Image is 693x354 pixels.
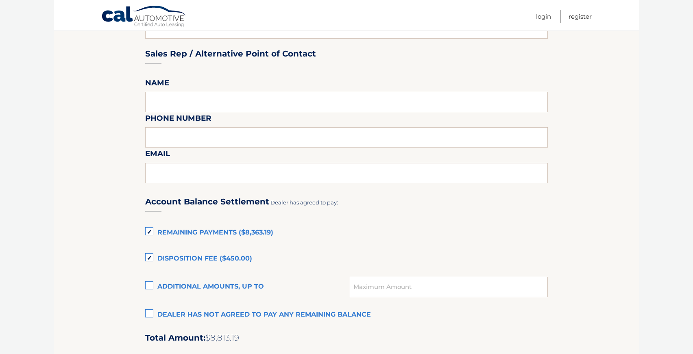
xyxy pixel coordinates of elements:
[101,5,187,29] a: Cal Automotive
[145,49,316,59] h3: Sales Rep / Alternative Point of Contact
[569,10,592,23] a: Register
[145,197,269,207] h3: Account Balance Settlement
[270,199,338,206] span: Dealer has agreed to pay:
[536,10,551,23] a: Login
[350,277,548,297] input: Maximum Amount
[145,279,350,295] label: Additional amounts, up to
[145,307,548,323] label: Dealer has not agreed to pay any remaining balance
[145,333,548,343] h2: Total Amount:
[205,333,239,343] span: $8,813.19
[145,148,170,163] label: Email
[145,112,211,127] label: Phone Number
[145,225,548,241] label: Remaining Payments ($8,363.19)
[145,251,548,267] label: Disposition Fee ($450.00)
[145,77,169,92] label: Name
